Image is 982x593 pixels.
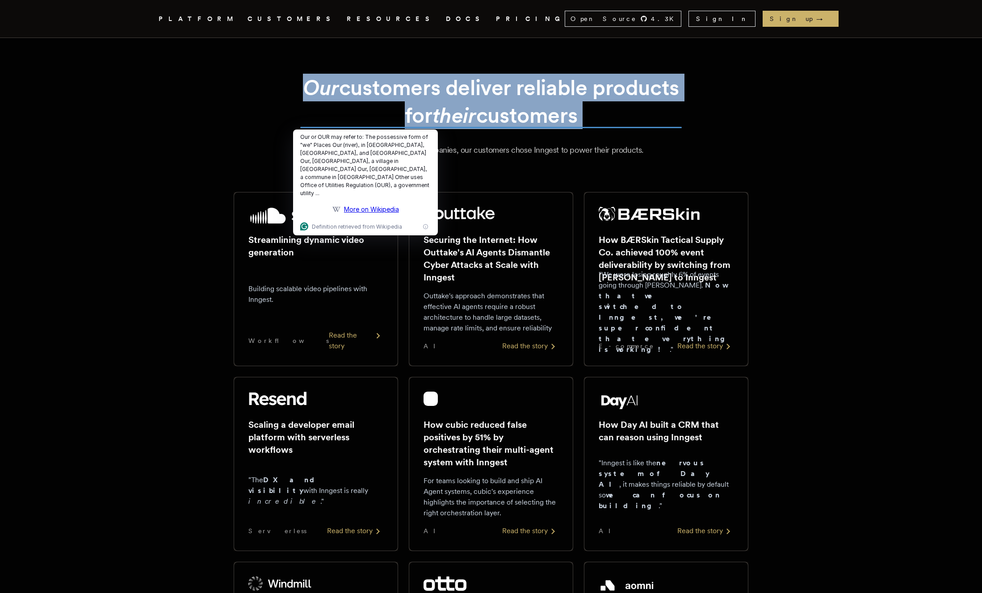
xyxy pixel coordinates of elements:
[327,526,383,536] div: Read the story
[599,207,700,221] img: BÆRSkin Tactical Supply Co.
[677,526,734,536] div: Read the story
[255,74,727,129] h1: customers deliver reliable products for customers
[409,377,573,551] a: cubic logoHow cubic reduced false positives by 51% by orchestrating their multi-agent system with...
[502,341,558,351] div: Read the story
[688,11,755,27] a: Sign In
[763,11,839,27] a: Sign up
[599,526,618,535] span: AI
[248,392,306,406] img: Resend
[599,491,721,510] strong: we can focus on building
[599,269,734,355] p: "We were losing roughly 6% of events going through [PERSON_NAME]. ."
[502,526,558,536] div: Read the story
[599,458,734,511] p: "Inngest is like the , it makes things reliable by default so ."
[599,459,709,489] strong: nervous system of Day AI
[409,192,573,366] a: Outtake logoSecuring the Internet: How Outtake's AI Agents Dismantle Cyber Attacks at Scale with ...
[329,330,383,351] div: Read the story
[248,336,329,345] span: Workflows
[432,102,476,128] em: their
[599,392,641,409] img: Day AI
[159,13,237,25] button: PLATFORM
[248,284,383,305] p: Building scalable video pipelines with Inngest.
[424,576,466,591] img: Otto
[234,377,398,551] a: Resend logoScaling a developer email platform with serverless workflows"TheDX and visibilitywith ...
[248,576,312,591] img: Windmill
[347,13,435,25] button: RESOURCES
[599,418,734,443] h2: How Day AI built a CRM that can reason using Inngest
[424,207,495,219] img: Outtake
[584,192,748,366] a: BÆRSkin Tactical Supply Co. logoHow BÆRSkin Tactical Supply Co. achieved 100% event deliverabilit...
[248,475,383,507] p: "The with Inngest is really ."
[599,234,734,284] h2: How BÆRSkin Tactical Supply Co. achieved 100% event deliverability by switching from [PERSON_NAME...
[424,526,443,535] span: AI
[248,526,306,535] span: Serverless
[571,14,637,23] span: Open Source
[424,234,558,284] h2: Securing the Internet: How Outtake's AI Agents Dismantle Cyber Attacks at Scale with Inngest
[248,234,383,259] h2: Streamlining dynamic video generation
[169,144,813,156] p: From startups to public companies, our customers chose Inngest to power their products.
[234,192,398,366] a: SoundCloud logoStreamlining dynamic video generationBuilding scalable video pipelines with Innges...
[424,418,558,468] h2: How cubic reduced false positives by 51% by orchestrating their multi-agent system with Inngest
[446,13,485,25] a: DOCS
[496,13,565,25] a: PRICING
[248,207,383,225] img: SoundCloud
[248,418,383,456] h2: Scaling a developer email platform with serverless workflows
[248,497,320,505] em: incredible
[599,342,654,351] span: E-commerce
[248,476,322,495] strong: DX and visibility
[303,75,339,100] em: Our
[599,281,732,354] strong: Now that we switched to Inngest, we're super confident that everything is working!
[424,476,558,518] p: For teams looking to build and ship AI Agent systems, cubic's experience highlights the importanc...
[248,13,336,25] a: CUSTOMERS
[424,342,443,351] span: AI
[816,14,831,23] span: →
[424,291,558,334] p: Outtake's approach demonstrates that effective AI agents require a robust architecture to handle ...
[584,377,748,551] a: Day AI logoHow Day AI built a CRM that can reason using Inngest"Inngest is like thenervous system...
[424,392,438,406] img: cubic
[677,341,734,351] div: Read the story
[651,14,679,23] span: 4.3 K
